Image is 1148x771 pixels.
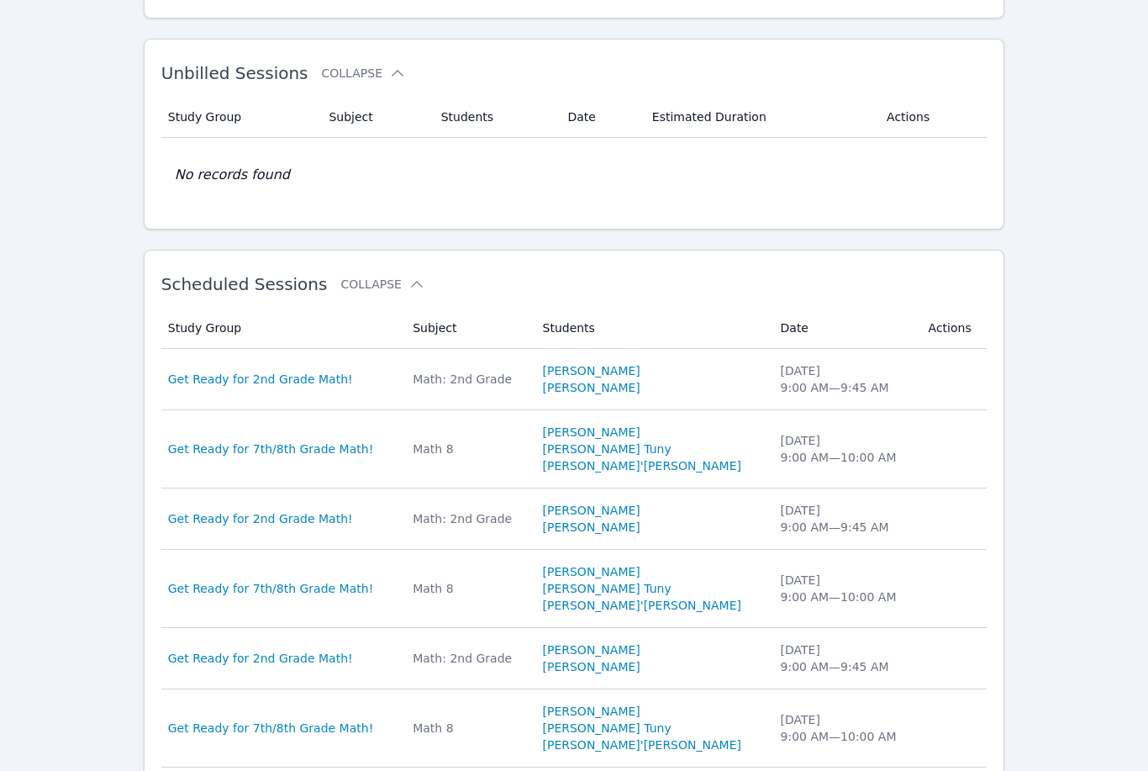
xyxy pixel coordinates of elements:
th: Subject [403,308,532,349]
div: Math 8 [413,720,522,737]
th: Study Group [161,97,319,138]
div: Math 8 [413,580,522,597]
tr: Get Ready for 7th/8th Grade Math!Math 8[PERSON_NAME][PERSON_NAME] Tuny[PERSON_NAME]'[PERSON_NAME]... [161,689,987,768]
div: Math 8 [413,441,522,457]
th: Subject [319,97,430,138]
a: Get Ready for 7th/8th Grade Math! [168,720,374,737]
a: Get Ready for 2nd Grade Math! [168,371,353,388]
a: [PERSON_NAME] [543,658,640,675]
a: [PERSON_NAME] Tuny [543,720,671,737]
a: [PERSON_NAME] [543,379,640,396]
tr: Get Ready for 2nd Grade Math!Math: 2nd Grade[PERSON_NAME][PERSON_NAME][DATE]9:00 AM—9:45 AM [161,488,987,550]
a: [PERSON_NAME] [543,362,640,379]
td: No records found [161,138,987,212]
a: [PERSON_NAME] [543,519,640,536]
a: Get Ready for 7th/8th Grade Math! [168,441,374,457]
th: Date [771,308,919,349]
button: Collapse [340,276,424,293]
span: Unbilled Sessions [161,63,308,83]
div: [DATE] 9:00 AM — 9:45 AM [781,362,908,396]
th: Study Group [161,308,403,349]
a: [PERSON_NAME] [543,563,640,580]
a: [PERSON_NAME]'[PERSON_NAME] [543,737,741,753]
th: Actions [919,308,987,349]
div: Math: 2nd Grade [413,650,522,667]
th: Students [431,97,558,138]
a: [PERSON_NAME]'[PERSON_NAME] [543,597,741,614]
th: Actions [877,97,987,138]
a: [PERSON_NAME] [543,502,640,519]
div: [DATE] 9:00 AM — 10:00 AM [781,572,908,605]
div: [DATE] 9:00 AM — 10:00 AM [781,432,908,466]
a: [PERSON_NAME] Tuny [543,441,671,457]
a: [PERSON_NAME] [543,703,640,720]
tr: Get Ready for 2nd Grade Math!Math: 2nd Grade[PERSON_NAME][PERSON_NAME][DATE]9:00 AM—9:45 AM [161,628,987,689]
div: Math: 2nd Grade [413,510,522,527]
div: [DATE] 9:00 AM — 9:45 AM [781,502,908,536]
div: Math: 2nd Grade [413,371,522,388]
a: Get Ready for 2nd Grade Math! [168,650,353,667]
a: [PERSON_NAME]'[PERSON_NAME] [543,457,741,474]
span: Scheduled Sessions [161,274,328,294]
a: Get Ready for 7th/8th Grade Math! [168,580,374,597]
tr: Get Ready for 2nd Grade Math!Math: 2nd Grade[PERSON_NAME][PERSON_NAME][DATE]9:00 AM—9:45 AM [161,349,987,410]
tr: Get Ready for 7th/8th Grade Math!Math 8[PERSON_NAME][PERSON_NAME] Tuny[PERSON_NAME]'[PERSON_NAME]... [161,550,987,628]
tr: Get Ready for 7th/8th Grade Math!Math 8[PERSON_NAME][PERSON_NAME] Tuny[PERSON_NAME]'[PERSON_NAME]... [161,410,987,488]
a: [PERSON_NAME] Tuny [543,580,671,597]
a: [PERSON_NAME] [543,642,640,658]
div: [DATE] 9:00 AM — 9:45 AM [781,642,908,675]
a: Get Ready for 2nd Grade Math! [168,510,353,527]
button: Collapse [322,65,406,82]
th: Date [557,97,641,138]
div: [DATE] 9:00 AM — 10:00 AM [781,711,908,745]
a: [PERSON_NAME] [543,424,640,441]
th: Students [533,308,771,349]
th: Estimated Duration [642,97,877,138]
